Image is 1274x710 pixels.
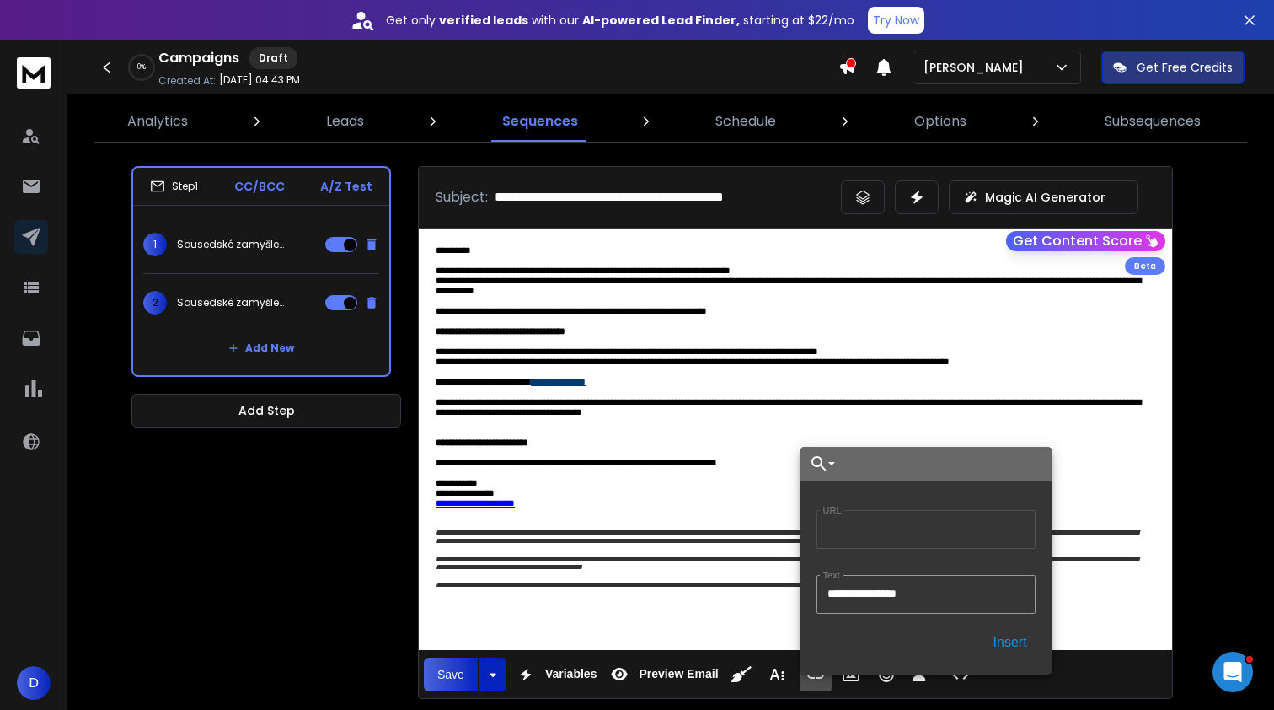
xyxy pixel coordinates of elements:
[914,111,966,132] p: Options
[635,667,721,681] span: Preview Email
[985,189,1105,206] p: Magic AI Generator
[424,658,478,691] button: Save
[1101,51,1245,84] button: Get Free Credits
[820,505,845,516] label: URL
[17,666,51,700] button: D
[316,101,374,142] a: Leads
[131,394,401,428] button: Add Step
[923,59,1030,76] p: [PERSON_NAME]
[820,570,843,581] label: Text
[158,48,239,68] h1: Campaigns
[386,12,854,29] p: Get only with our starting at $22/mo
[1125,257,1165,275] div: Beta
[870,658,902,691] button: Emoticons
[320,178,372,195] p: A/Z Test
[1095,101,1211,142] a: Subsequences
[1105,111,1201,132] p: Subsequences
[945,658,977,691] button: Code View
[177,238,285,251] p: Sousedské zamyšlení: Co [PERSON_NAME] před očima?
[705,101,786,142] a: Schedule
[542,667,601,681] span: Variables
[249,47,297,69] div: Draft
[725,658,757,691] button: Clean HTML
[215,331,308,365] button: Add New
[150,179,198,194] div: Step 1
[234,178,285,195] p: CC/BCC
[904,101,977,142] a: Options
[603,658,721,691] button: Preview Email
[835,658,867,691] button: Insert Image (⌘P)
[127,111,188,132] p: Analytics
[177,296,285,309] p: Sousedské zamyšlení: České dřevo v [GEOGRAPHIC_DATA]
[1006,231,1165,251] button: Get Content Score
[985,627,1036,658] button: Insert
[436,187,488,207] p: Subject:
[800,447,838,481] button: Choose Link
[439,12,528,29] strong: verified leads
[143,291,167,315] span: 2
[873,12,919,29] p: Try Now
[158,74,216,88] p: Created At:
[131,166,391,377] li: Step1CC/BCCA/Z Test1Sousedské zamyšlení: Co [PERSON_NAME] před očima?2Sousedské zamyšlení: České ...
[17,57,51,89] img: logo
[949,180,1138,214] button: Magic AI Generator
[219,73,300,87] p: [DATE] 04:43 PM
[117,101,198,142] a: Analytics
[143,233,167,256] span: 1
[502,111,578,132] p: Sequences
[582,12,740,29] strong: AI-powered Lead Finder,
[1137,59,1233,76] p: Get Free Credits
[1212,652,1253,692] iframe: Intercom live chat
[492,101,588,142] a: Sequences
[326,111,364,132] p: Leads
[510,658,601,691] button: Variables
[868,7,924,34] button: Try Now
[906,658,938,691] button: Insert Unsubscribe Link
[137,62,146,73] p: 0 %
[715,111,776,132] p: Schedule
